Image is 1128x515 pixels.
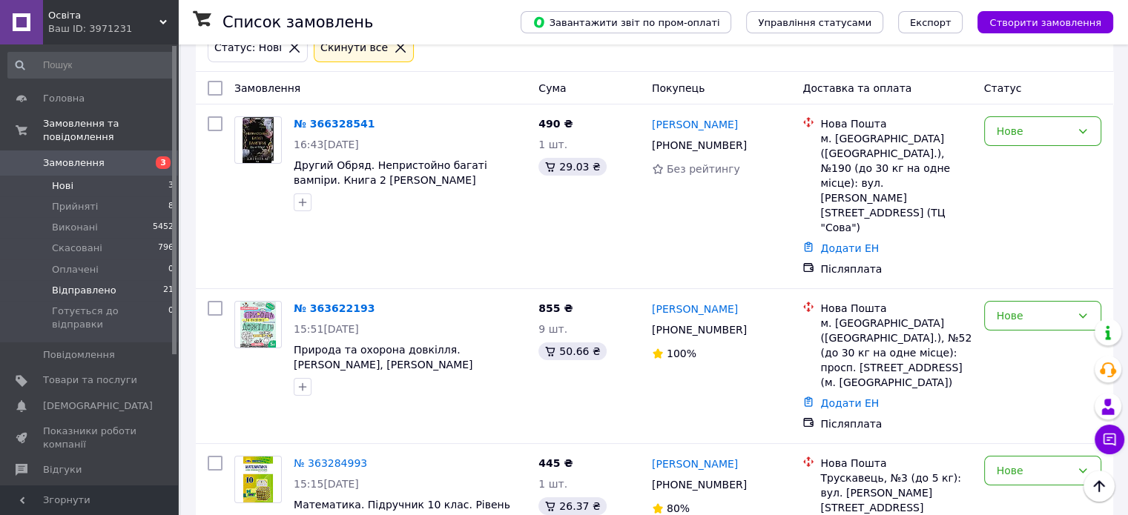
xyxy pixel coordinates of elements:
span: [DEMOGRAPHIC_DATA] [43,399,153,413]
div: Статус: Нові [211,39,285,56]
a: Створити замовлення [963,16,1113,27]
span: Показники роботи компанії [43,425,137,451]
span: 21 [163,284,174,297]
div: Нова Пошта [820,301,972,316]
a: Додати ЕН [820,242,879,254]
button: Експорт [898,11,963,33]
span: Створити замовлення [989,17,1101,28]
span: Управління статусами [758,17,871,28]
div: м. [GEOGRAPHIC_DATA] ([GEOGRAPHIC_DATA].), №52 (до 30 кг на одне місце): просп. [STREET_ADDRESS] ... [820,316,972,390]
span: 3 [168,179,174,193]
span: Замовлення [234,82,300,94]
span: Товари та послуги [43,373,137,387]
span: 16:43[DATE] [294,139,359,150]
a: Природа та охорона довкілля. [PERSON_NAME], [PERSON_NAME] [294,344,473,371]
a: № 366328541 [294,118,375,130]
div: м. [GEOGRAPHIC_DATA] ([GEOGRAPHIC_DATA].), №190 (до 30 кг на одне місце): вул. [PERSON_NAME][STRE... [820,131,972,235]
a: [PERSON_NAME] [652,302,738,316]
div: Нова Пошта [820,116,972,131]
div: Нове [997,123,1071,139]
span: Повідомлення [43,348,115,362]
span: Виконані [52,221,98,234]
span: Завантажити звіт по пром-оплаті [532,16,719,29]
span: 796 [158,242,174,255]
button: Створити замовлення [977,11,1113,33]
div: 29.03 ₴ [538,158,606,176]
div: [PHONE_NUMBER] [649,135,750,156]
button: Чат з покупцем [1095,425,1124,454]
span: 445 ₴ [538,457,573,469]
span: Готується до відправки [52,305,168,331]
span: Скасовані [52,242,102,255]
span: Відправлено [52,284,116,297]
a: Додати ЕН [820,397,879,409]
span: Без рейтингу [667,163,740,175]
span: Нові [52,179,73,193]
a: Другий Обряд. Непристойно багаті вампіри. Книга 2 [PERSON_NAME] [294,159,487,186]
span: 0 [168,305,174,331]
img: Фото товару [240,302,276,348]
img: Фото товару [243,456,273,502]
a: Фото товару [234,301,282,348]
span: 0 [168,263,174,276]
span: Статус [984,82,1022,94]
button: Завантажити звіт по пром-оплаті [521,11,731,33]
span: 100% [667,348,696,359]
div: Ваш ID: 3971231 [48,22,178,36]
img: Фото товару [243,117,274,163]
h1: Список замовлень [222,13,373,31]
span: Замовлення та повідомлення [43,117,178,144]
span: Покупець [652,82,705,94]
div: Післяплата [820,262,972,276]
div: Трускавець, №3 (до 5 кг): вул. [PERSON_NAME][STREET_ADDRESS] [820,471,972,515]
a: Фото товару [234,456,282,503]
div: [PHONE_NUMBER] [649,319,750,340]
span: Експорт [910,17,951,28]
span: Головна [43,92,85,105]
a: № 363622193 [294,302,375,314]
div: Нове [997,462,1071,479]
span: 8 [168,200,174,213]
a: [PERSON_NAME] [652,117,738,132]
div: [PHONE_NUMBER] [649,474,750,495]
span: Оплачені [52,263,99,276]
span: 15:51[DATE] [294,323,359,335]
span: 80% [667,502,690,514]
span: 1 шт. [538,139,567,150]
div: 26.37 ₴ [538,497,606,515]
div: Післяплата [820,416,972,431]
span: 9 шт. [538,323,567,335]
a: [PERSON_NAME] [652,456,738,471]
button: Управління статусами [746,11,883,33]
div: Cкинути все [317,39,391,56]
span: Замовлення [43,156,105,170]
span: Відгуки [43,463,82,476]
span: 490 ₴ [538,118,573,130]
span: 5452 [153,221,174,234]
a: Фото товару [234,116,282,164]
a: № 363284993 [294,457,367,469]
span: Прийняті [52,200,98,213]
div: 50.66 ₴ [538,342,606,360]
div: Нове [997,308,1071,324]
span: 15:15[DATE] [294,478,359,490]
button: Наверх [1084,471,1115,502]
span: 855 ₴ [538,302,573,314]
span: Освіта [48,9,159,22]
div: Нова Пошта [820,456,972,471]
span: Доставка та оплата [802,82,911,94]
span: 3 [156,156,171,169]
input: Пошук [7,52,175,79]
span: 1 шт. [538,478,567,490]
span: Cума [538,82,566,94]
